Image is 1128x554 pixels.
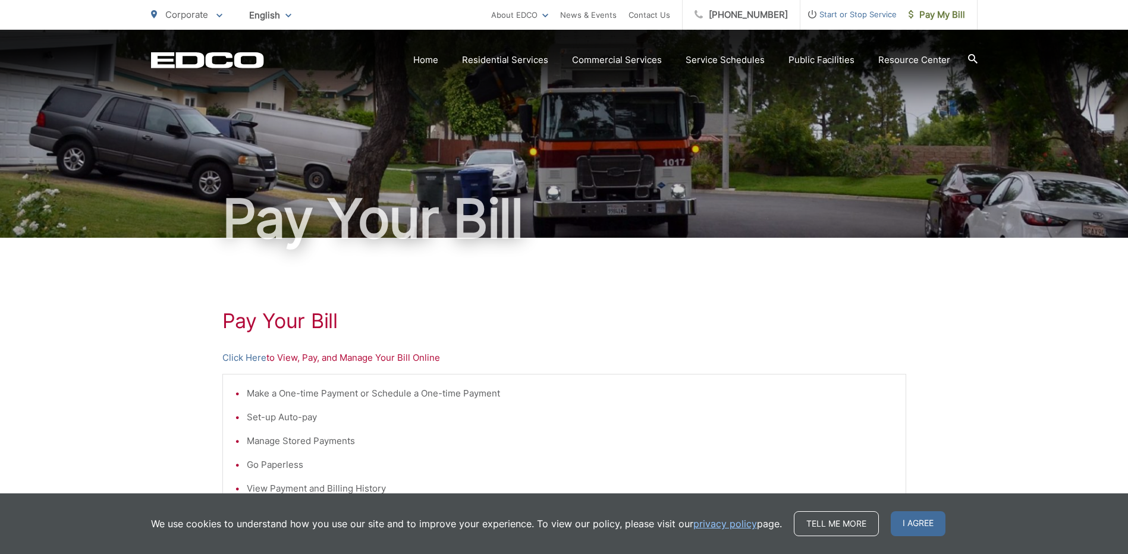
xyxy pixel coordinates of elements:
[788,53,854,67] a: Public Facilities
[165,9,208,20] span: Corporate
[222,351,906,365] p: to View, Pay, and Manage Your Bill Online
[491,8,548,22] a: About EDCO
[247,458,894,472] li: Go Paperless
[878,53,950,67] a: Resource Center
[247,481,894,496] li: View Payment and Billing History
[151,189,978,248] h1: Pay Your Bill
[222,309,906,333] h1: Pay Your Bill
[891,511,945,536] span: I agree
[151,517,782,531] p: We use cookies to understand how you use our site and to improve your experience. To view our pol...
[247,386,894,401] li: Make a One-time Payment or Schedule a One-time Payment
[247,410,894,424] li: Set-up Auto-pay
[247,434,894,448] li: Manage Stored Payments
[693,517,757,531] a: privacy policy
[462,53,548,67] a: Residential Services
[240,5,300,26] span: English
[572,53,662,67] a: Commercial Services
[629,8,670,22] a: Contact Us
[794,511,879,536] a: Tell me more
[413,53,438,67] a: Home
[222,351,266,365] a: Click Here
[909,8,965,22] span: Pay My Bill
[151,52,264,68] a: EDCD logo. Return to the homepage.
[560,8,617,22] a: News & Events
[686,53,765,67] a: Service Schedules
